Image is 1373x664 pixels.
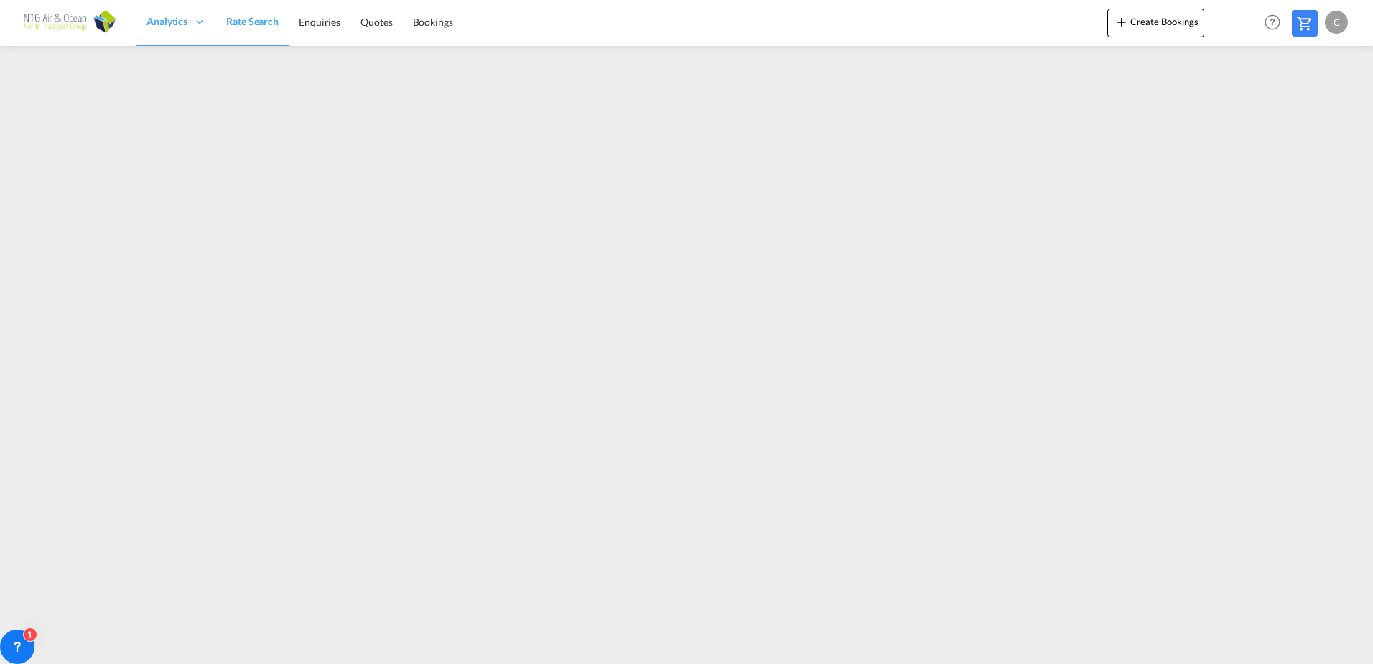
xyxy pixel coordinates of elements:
[1107,9,1204,37] button: icon-plus 400-fgCreate Bookings
[1325,11,1348,34] div: C
[1260,10,1285,34] span: Help
[1113,13,1130,30] md-icon: icon-plus 400-fg
[360,16,392,28] span: Quotes
[22,6,118,39] img: b56e2f00b01711ecb5ec2b6763d4c6fb.png
[1260,10,1292,36] div: Help
[226,15,279,27] span: Rate Search
[299,16,340,28] span: Enquiries
[146,14,187,29] span: Analytics
[413,16,453,28] span: Bookings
